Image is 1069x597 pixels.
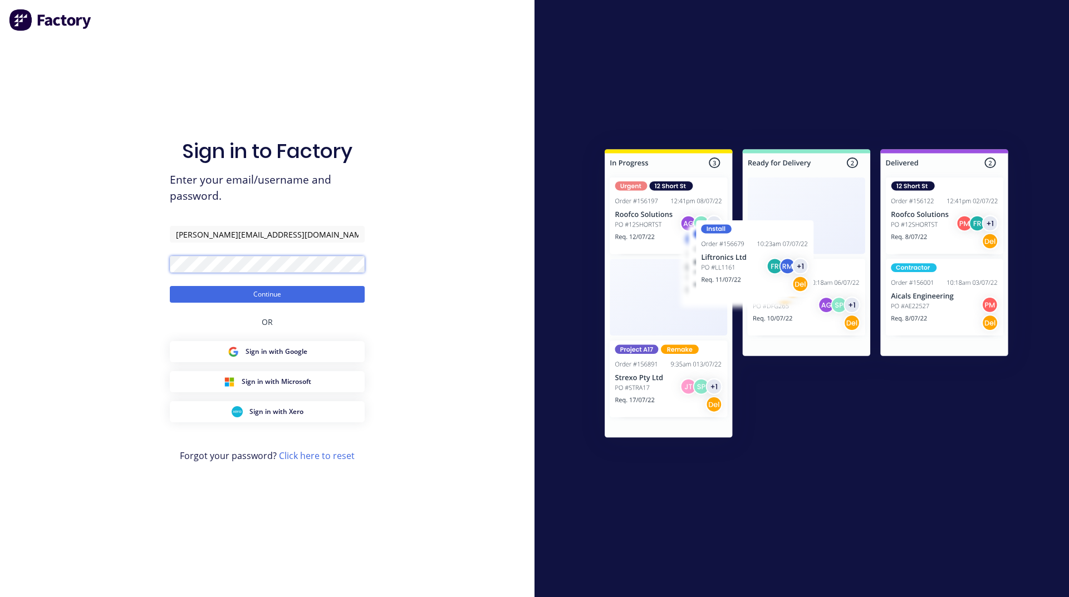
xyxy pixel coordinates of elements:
[228,346,239,357] img: Google Sign in
[170,341,365,362] button: Google Sign inSign in with Google
[279,450,355,462] a: Click here to reset
[232,406,243,417] img: Xero Sign in
[580,127,1033,464] img: Sign in
[246,347,307,357] span: Sign in with Google
[224,376,235,387] img: Microsoft Sign in
[170,371,365,392] button: Microsoft Sign inSign in with Microsoft
[242,377,311,387] span: Sign in with Microsoft
[170,286,365,303] button: Continue
[170,401,365,422] button: Xero Sign inSign in with Xero
[170,226,365,243] input: Email/Username
[180,449,355,462] span: Forgot your password?
[249,407,303,417] span: Sign in with Xero
[9,9,92,31] img: Factory
[170,172,365,204] span: Enter your email/username and password.
[182,139,352,163] h1: Sign in to Factory
[262,303,273,341] div: OR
